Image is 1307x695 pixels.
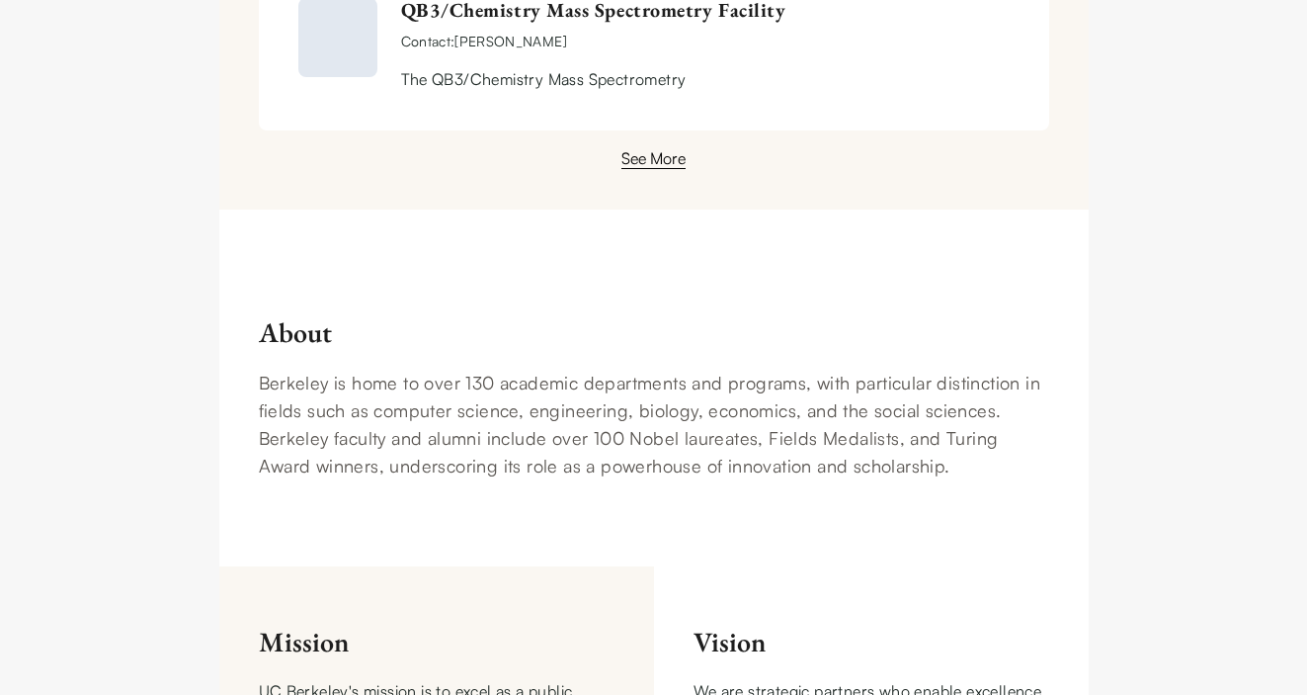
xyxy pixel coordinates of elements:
[259,630,614,654] h3: Mission
[401,67,1010,91] div: The QB3/Chemistry Mass Spectrometry
[621,146,686,170] div: See More
[401,31,1010,51] span: Contact: [PERSON_NAME]
[259,320,1049,345] div: About
[694,630,1049,654] h3: Vision
[259,369,1049,479] p: Berkeley is home to over 130 academic departments and programs, with particular distinction in fi...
